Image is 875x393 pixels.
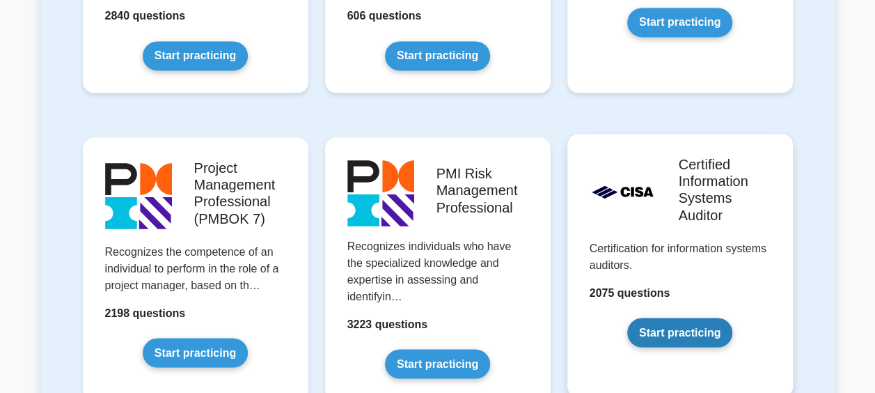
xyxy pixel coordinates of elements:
a: Start practicing [385,41,490,70]
a: Start practicing [143,41,248,70]
a: Start practicing [143,338,248,367]
a: Start practicing [627,8,732,37]
a: Start practicing [627,318,732,347]
a: Start practicing [385,349,490,378]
